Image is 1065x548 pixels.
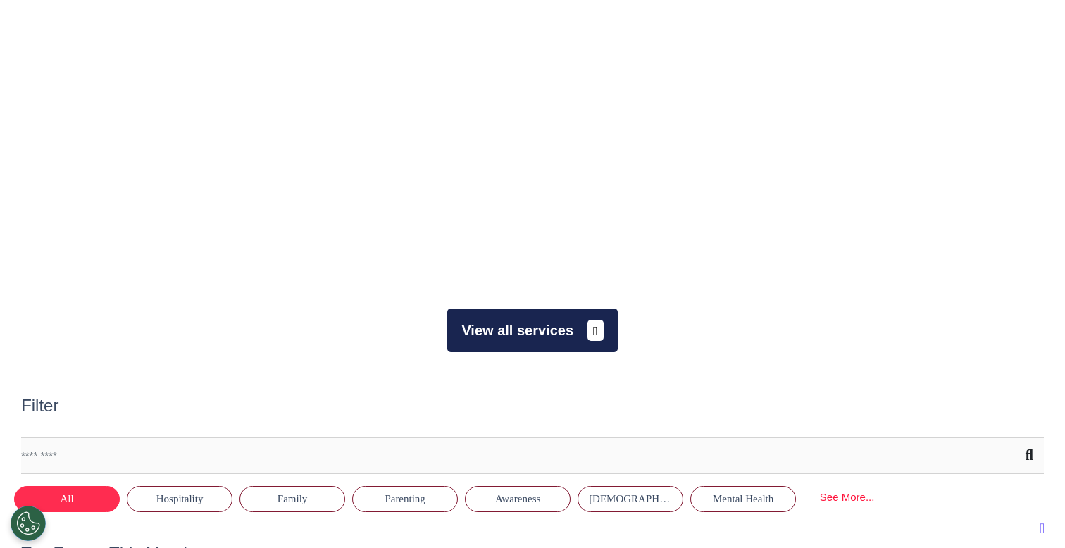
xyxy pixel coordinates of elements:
button: Awareness [465,486,571,512]
button: Family [239,486,345,512]
button: Open Preferences [11,506,46,541]
div: See More... [803,485,891,511]
button: [DEMOGRAPHIC_DATA] Health [578,486,683,512]
button: Parenting [352,486,458,512]
button: View all services [447,309,617,352]
button: Mental Health [690,486,796,512]
button: Hospitality [127,486,232,512]
button: All [14,486,120,512]
h2: Filter [21,396,58,416]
